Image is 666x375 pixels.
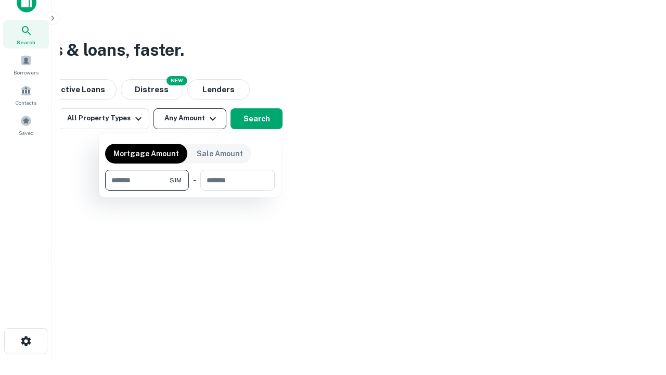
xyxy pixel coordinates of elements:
[113,148,179,159] p: Mortgage Amount
[193,170,196,191] div: -
[197,148,243,159] p: Sale Amount
[614,292,666,342] iframe: Chat Widget
[170,176,182,185] span: $1M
